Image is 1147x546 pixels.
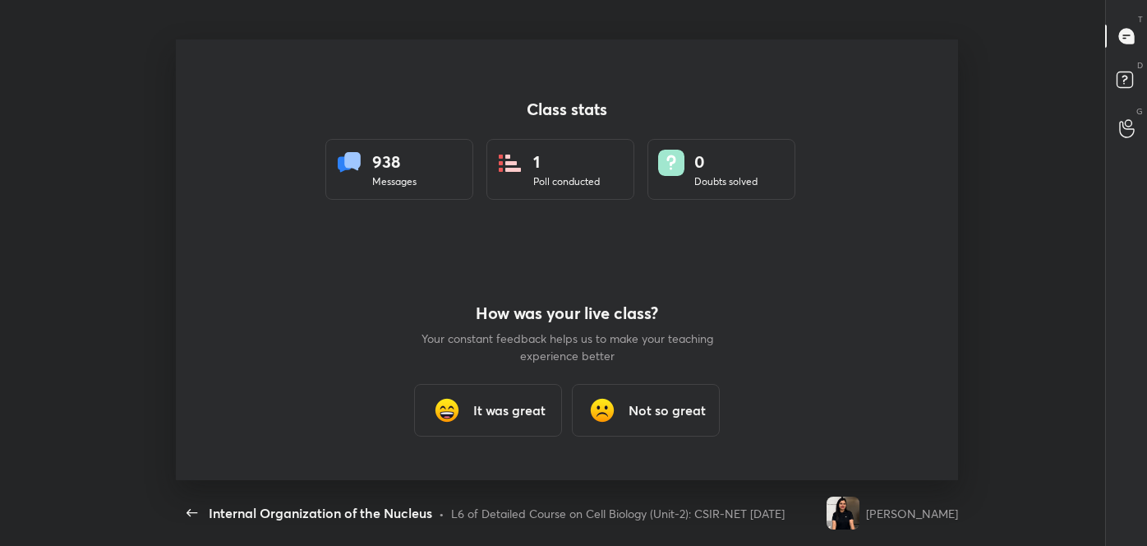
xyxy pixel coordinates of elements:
h3: Not so great [629,400,706,420]
p: D [1137,59,1143,72]
div: • [439,505,445,522]
div: [PERSON_NAME] [866,505,958,522]
img: statsMessages.856aad98.svg [336,150,362,176]
img: doubts.8a449be9.svg [658,150,684,176]
p: G [1136,105,1143,118]
div: Internal Organization of the Nucleus [209,503,432,523]
div: 0 [694,150,758,174]
p: Your constant feedback helps us to make your teaching experience better [419,330,715,364]
p: T [1138,13,1143,25]
div: L6 of Detailed Course on Cell Biology (Unit-2): CSIR-NET [DATE] [451,505,785,522]
div: Messages [372,174,417,189]
h4: Class stats [325,99,808,119]
img: statsPoll.b571884d.svg [497,150,523,176]
img: grinning_face_with_smiling_eyes_cmp.gif [431,394,463,427]
div: 938 [372,150,417,174]
img: frowning_face_cmp.gif [586,394,619,427]
div: Poll conducted [533,174,600,189]
div: 1 [533,150,600,174]
img: 6bf88ee675354f0ea61b4305e64abb13.jpg [827,497,859,530]
h3: It was great [473,400,546,420]
h4: How was your live class? [419,303,715,323]
div: Doubts solved [694,174,758,189]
